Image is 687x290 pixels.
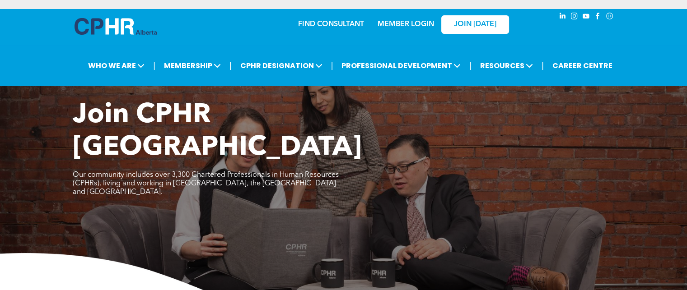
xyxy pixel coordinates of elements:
[441,15,509,34] a: JOIN [DATE]
[378,21,434,28] a: MEMBER LOGIN
[85,57,147,74] span: WHO WE ARE
[605,11,615,23] a: Social network
[73,102,362,161] span: Join CPHR [GEOGRAPHIC_DATA]
[454,20,496,29] span: JOIN [DATE]
[161,57,224,74] span: MEMBERSHIP
[550,57,615,74] a: CAREER CENTRE
[73,171,339,196] span: Our community includes over 3,300 Chartered Professionals in Human Resources (CPHRs), living and ...
[477,57,536,74] span: RESOURCES
[153,56,155,75] li: |
[542,56,544,75] li: |
[581,11,591,23] a: youtube
[339,57,463,74] span: PROFESSIONAL DEVELOPMENT
[298,21,364,28] a: FIND CONSULTANT
[75,18,157,35] img: A blue and white logo for cp alberta
[238,57,325,74] span: CPHR DESIGNATION
[570,11,580,23] a: instagram
[558,11,568,23] a: linkedin
[229,56,232,75] li: |
[593,11,603,23] a: facebook
[331,56,333,75] li: |
[469,56,472,75] li: |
